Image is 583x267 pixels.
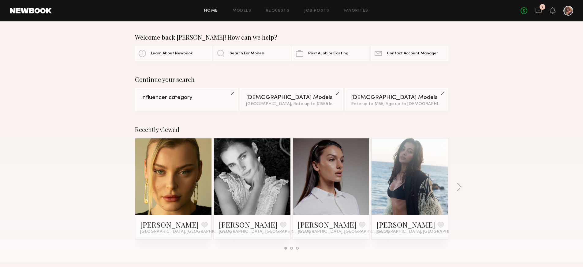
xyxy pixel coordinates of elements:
[371,46,448,61] a: Contact Account Manager
[266,9,290,13] a: Requests
[304,9,330,13] a: Job Posts
[376,220,435,229] a: [PERSON_NAME]
[326,102,352,106] span: & 1 other filter
[376,229,468,234] span: [GEOGRAPHIC_DATA], [GEOGRAPHIC_DATA]
[204,9,218,13] a: Home
[345,88,448,111] a: [DEMOGRAPHIC_DATA] ModelsRate up to $155, Age up to [DEMOGRAPHIC_DATA].
[233,9,251,13] a: Models
[140,229,231,234] span: [GEOGRAPHIC_DATA], [GEOGRAPHIC_DATA]
[298,220,357,229] a: [PERSON_NAME]
[298,229,389,234] span: [GEOGRAPHIC_DATA], [GEOGRAPHIC_DATA]
[240,88,343,111] a: [DEMOGRAPHIC_DATA] Models[GEOGRAPHIC_DATA], Rate up to $155&1other filter
[541,5,544,9] div: 2
[535,7,542,15] a: 2
[219,220,278,229] a: [PERSON_NAME]
[387,52,438,56] span: Contact Account Manager
[230,52,265,56] span: Search For Models
[246,95,337,101] div: [DEMOGRAPHIC_DATA] Models
[135,46,212,61] a: Learn About Newbook
[151,52,193,56] span: Learn About Newbook
[292,46,369,61] a: Post A Job or Casting
[135,34,448,41] div: Welcome back [PERSON_NAME]! How can we help?
[351,95,442,101] div: [DEMOGRAPHIC_DATA] Models
[135,88,238,111] a: Influencer category
[351,102,442,106] div: Rate up to $155, Age up to [DEMOGRAPHIC_DATA].
[141,95,232,101] div: Influencer category
[246,102,337,106] div: [GEOGRAPHIC_DATA], Rate up to $155
[344,9,368,13] a: Favorites
[308,52,348,56] span: Post A Job or Casting
[135,126,448,133] div: Recently viewed
[219,229,310,234] span: [GEOGRAPHIC_DATA], [GEOGRAPHIC_DATA]
[214,46,291,61] a: Search For Models
[135,76,448,83] div: Continue your search
[140,220,199,229] a: [PERSON_NAME]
